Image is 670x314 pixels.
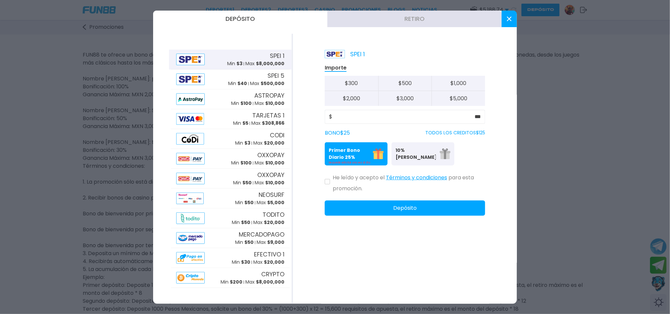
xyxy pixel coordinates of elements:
span: OXXOPAY [257,170,284,179]
button: $300 [325,76,378,91]
span: $ 10,000 [265,179,284,186]
p: Primer Bono Diario 25% [329,147,369,161]
span: NEOSURF [259,190,284,199]
p: Max [245,279,284,286]
span: TARJETAS 1 [252,111,284,120]
button: AlipayCODIMin $3Max $20,000 [169,129,292,149]
span: SPEI 5 [268,71,284,80]
button: $500 [378,76,432,91]
span: TODITO [263,210,284,219]
span: $ 3 [236,60,242,67]
span: CODI [270,131,284,140]
button: $2,000 [325,91,378,106]
span: $ [329,113,332,121]
span: $ 40 [237,80,247,87]
img: Alipay [176,113,204,125]
img: Alipay [176,212,205,224]
span: $ 5 [242,120,248,126]
button: AlipayNEOSURFMin $50Max $5,000 [169,189,292,208]
p: Max [250,80,284,87]
span: $ 50 [242,179,252,186]
p: Max [255,179,284,186]
button: Depósito [153,11,327,27]
span: $ 20,000 [264,259,284,265]
span: $ 500,000 [261,80,284,87]
span: $ 50 [244,239,254,246]
img: gift [373,149,384,159]
span: $ 50 [244,199,254,206]
span: $ 308,866 [262,120,284,126]
p: Min [227,60,242,67]
span: $ 30 [241,259,250,265]
img: Alipay [176,93,205,105]
p: Min [232,219,250,226]
span: $ 20,000 [264,219,284,226]
p: Max [245,60,284,67]
span: $ 50 [241,219,250,226]
button: AlipayCRYPTOMin $200Max $8,000,000 [169,268,292,288]
span: $ 9,000 [267,239,284,246]
button: AlipayEFECTIVO 1Min $30Max $20,000 [169,248,292,268]
span: ASTROPAY [254,91,284,100]
label: BONO $ 25 [325,129,350,137]
button: AlipayOXXOPAYMin $50Max $10,000 [169,169,292,189]
p: Importe [325,64,347,72]
button: Depósito [325,201,485,216]
p: He leído y acepto el para esta promoción. [333,171,485,193]
span: $ 8,000,000 [256,60,284,67]
img: Alipay [176,73,205,85]
button: AlipayASTROPAYMin $100Max $10,000 [169,89,292,109]
span: EFECTIVO 1 [254,250,284,259]
p: Min [233,120,248,127]
span: $ 100 [240,159,252,166]
img: Alipay [176,193,204,204]
button: Primer Bono Diario 25%Se puede solicitar una vez al día [325,142,388,165]
button: Retiro [327,11,502,27]
span: MERCADOPAGO [239,230,284,239]
p: Max [257,239,284,246]
img: Alipay [176,272,205,284]
p: Se puede solicitar una vez al día [329,161,384,165]
img: Platform Logo [325,50,345,58]
img: Alipay [176,153,205,164]
span: $ 5,000 [267,199,284,206]
button: AlipayTARJETAS 1Min $5Max $308,866 [169,109,292,129]
button: AlipayOXXOPAYMin $100Max $10,000 [169,149,292,169]
span: $ 3 [244,140,250,146]
img: Alipay [176,54,205,65]
p: SPEI 1 [325,50,365,59]
p: Max [255,100,284,107]
p: Min [235,239,254,246]
span: $ 10,000 [265,159,284,166]
button: $1,000 [432,76,485,91]
span: $ 8,000,000 [256,279,284,285]
button: AlipayMERCADOPAGOMin $50Max $9,000 [169,228,292,248]
span: $ 10,000 [265,100,284,107]
button: 10% [PERSON_NAME] [392,142,454,165]
img: Alipay [176,173,205,184]
p: TODOS LOS CREDITOS $ 125 [425,129,485,136]
button: AlipayTODITOMin $50Max $20,000 [169,208,292,228]
span: OXXOPAY [257,151,284,159]
button: $5,000 [432,91,485,106]
p: Min [233,179,252,186]
p: Max [251,120,284,127]
button: AlipaySPEI 1Min $3Max $8,000,000 [169,50,292,69]
p: Min [232,259,250,266]
span: SPEI 1 [270,51,284,60]
p: Max [253,259,284,266]
span: $ 100 [240,100,252,107]
img: gift [440,149,450,159]
button: $3,000 [378,91,432,106]
img: Alipay [176,252,205,264]
p: Max [253,219,284,226]
img: Alipay [176,232,205,244]
p: Max [257,199,284,206]
p: Max [255,159,284,166]
p: Min [235,199,254,206]
span: $ 200 [230,279,242,285]
p: 10% [PERSON_NAME] [396,147,436,161]
span: CRYPTO [261,270,284,279]
p: Min [235,140,250,147]
span: $ 20,000 [264,140,284,146]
